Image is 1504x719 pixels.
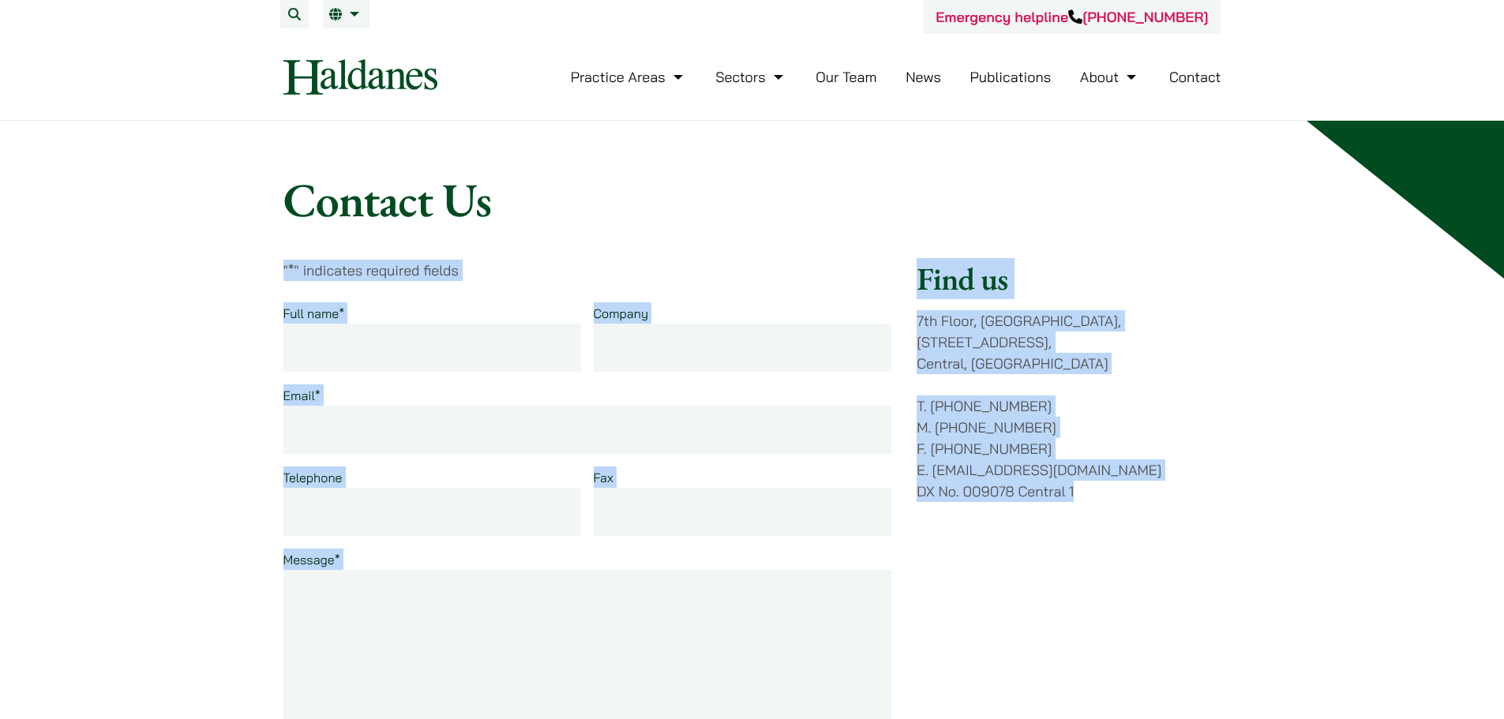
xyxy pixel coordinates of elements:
[283,552,340,567] label: Message
[816,68,876,86] a: Our Team
[917,310,1221,374] p: 7th Floor, [GEOGRAPHIC_DATA], [STREET_ADDRESS], Central, [GEOGRAPHIC_DATA]
[594,305,649,321] label: Company
[571,68,687,86] a: Practice Areas
[594,470,613,485] label: Fax
[283,260,892,281] p: " " indicates required fields
[970,68,1052,86] a: Publications
[715,68,786,86] a: Sectors
[283,388,321,403] label: Email
[1169,68,1221,86] a: Contact
[906,68,941,86] a: News
[917,260,1221,298] h2: Find us
[917,395,1221,502] p: T. [PHONE_NUMBER] M. [PHONE_NUMBER] F. [PHONE_NUMBER] E. [EMAIL_ADDRESS][DOMAIN_NAME] DX No. 0090...
[283,305,345,321] label: Full name
[1080,68,1140,86] a: About
[329,8,363,21] a: EN
[936,8,1208,26] a: Emergency helpline[PHONE_NUMBER]
[283,59,437,95] img: Logo of Haldanes
[283,470,343,485] label: Telephone
[283,171,1221,228] h1: Contact Us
